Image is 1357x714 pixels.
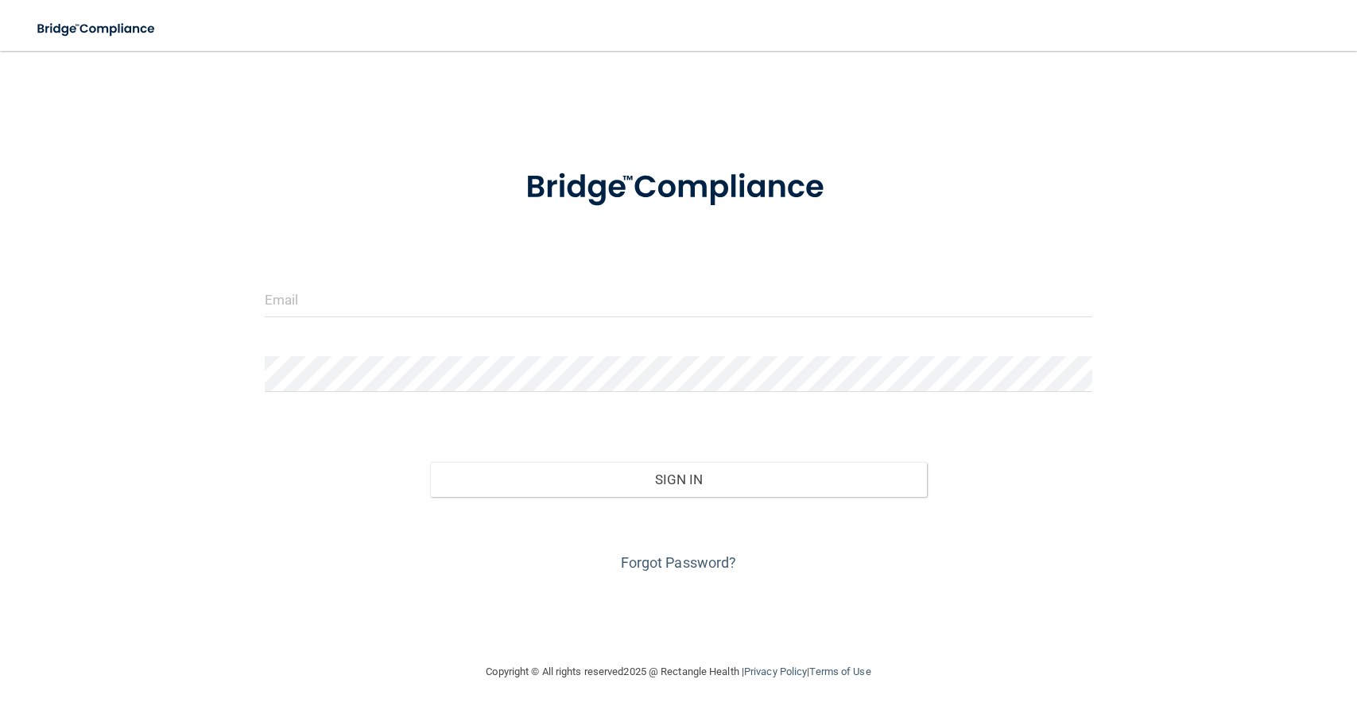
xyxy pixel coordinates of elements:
[493,146,863,229] img: bridge_compliance_login_screen.278c3ca4.svg
[24,13,170,45] img: bridge_compliance_login_screen.278c3ca4.svg
[744,665,807,677] a: Privacy Policy
[809,665,870,677] a: Terms of Use
[621,554,737,571] a: Forgot Password?
[430,462,927,497] button: Sign In
[389,646,969,697] div: Copyright © All rights reserved 2025 @ Rectangle Health | |
[265,281,1092,317] input: Email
